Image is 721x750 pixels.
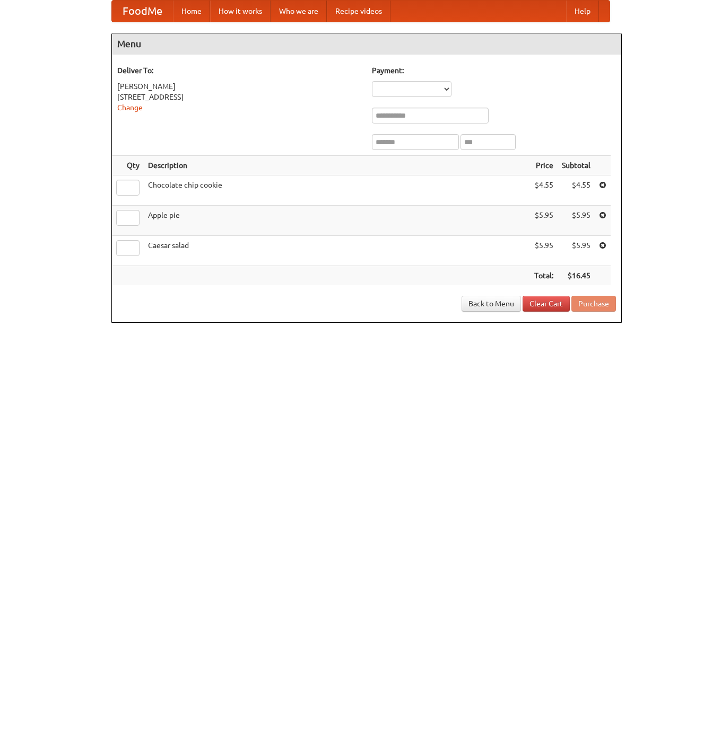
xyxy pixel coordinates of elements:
[144,206,530,236] td: Apple pie
[571,296,616,312] button: Purchase
[117,103,143,112] a: Change
[530,206,558,236] td: $5.95
[327,1,390,22] a: Recipe videos
[530,175,558,206] td: $4.55
[144,175,530,206] td: Chocolate chip cookie
[117,65,361,76] h5: Deliver To:
[173,1,210,22] a: Home
[372,65,616,76] h5: Payment:
[566,1,599,22] a: Help
[530,266,558,286] th: Total:
[530,236,558,266] td: $5.95
[558,156,595,175] th: Subtotal
[112,156,144,175] th: Qty
[558,266,595,286] th: $16.45
[558,175,595,206] td: $4.55
[112,1,173,22] a: FoodMe
[558,236,595,266] td: $5.95
[117,81,361,92] div: [PERSON_NAME]
[210,1,271,22] a: How it works
[523,296,570,312] a: Clear Cart
[558,206,595,236] td: $5.95
[112,33,621,55] h4: Menu
[462,296,521,312] a: Back to Menu
[144,236,530,266] td: Caesar salad
[117,92,361,102] div: [STREET_ADDRESS]
[530,156,558,175] th: Price
[271,1,327,22] a: Who we are
[144,156,530,175] th: Description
